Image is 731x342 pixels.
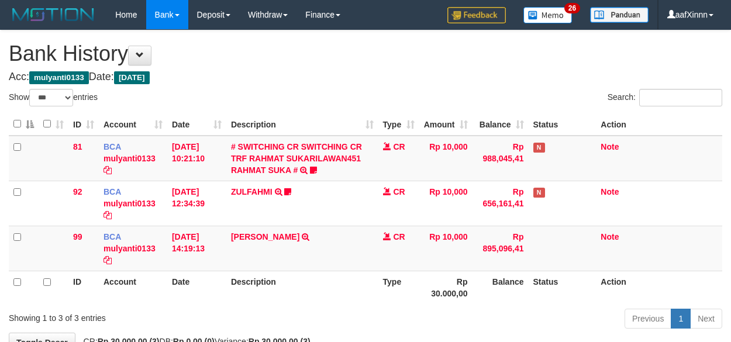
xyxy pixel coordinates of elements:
[114,71,150,84] span: [DATE]
[419,113,473,136] th: Amount: activate to sort column ascending
[104,210,112,220] a: Copy mulyanti0133 to clipboard
[99,113,167,136] th: Account: activate to sort column ascending
[104,232,121,241] span: BCA
[473,271,529,304] th: Balance
[104,255,112,265] a: Copy mulyanti0133 to clipboard
[393,142,405,151] span: CR
[226,271,378,304] th: Description
[419,181,473,226] td: Rp 10,000
[167,271,226,304] th: Date
[596,113,722,136] th: Action
[104,142,121,151] span: BCA
[226,113,378,136] th: Description: activate to sort column ascending
[601,187,619,196] a: Note
[99,271,167,304] th: Account
[378,113,419,136] th: Type: activate to sort column ascending
[104,154,156,163] a: mulyanti0133
[473,136,529,181] td: Rp 988,045,41
[564,3,580,13] span: 26
[231,142,362,175] a: # SWITCHING CR SWITCHING CR TRF RAHMAT SUKARILAWAN451 RAHMAT SUKA #
[596,271,722,304] th: Action
[608,89,722,106] label: Search:
[419,136,473,181] td: Rp 10,000
[529,271,596,304] th: Status
[473,113,529,136] th: Balance: activate to sort column ascending
[167,136,226,181] td: [DATE] 10:21:10
[601,232,619,241] a: Note
[9,6,98,23] img: MOTION_logo.png
[73,232,82,241] span: 99
[68,113,99,136] th: ID: activate to sort column ascending
[671,309,691,329] a: 1
[73,142,82,151] span: 81
[104,187,121,196] span: BCA
[378,271,419,304] th: Type
[590,7,649,23] img: panduan.png
[533,188,545,198] span: Has Note
[9,42,722,65] h1: Bank History
[601,142,619,151] a: Note
[231,232,299,241] a: [PERSON_NAME]
[104,199,156,208] a: mulyanti0133
[419,271,473,304] th: Rp 30.000,00
[393,232,405,241] span: CR
[533,143,545,153] span: Has Note
[68,271,99,304] th: ID
[73,187,82,196] span: 92
[9,89,98,106] label: Show entries
[167,181,226,226] td: [DATE] 12:34:39
[529,113,596,136] th: Status
[523,7,573,23] img: Button%20Memo.svg
[9,113,39,136] th: : activate to sort column descending
[167,226,226,271] td: [DATE] 14:19:13
[29,89,73,106] select: Showentries
[231,187,273,196] a: ZULFAHMI
[625,309,671,329] a: Previous
[690,309,722,329] a: Next
[639,89,722,106] input: Search:
[393,187,405,196] span: CR
[9,71,722,83] h4: Acc: Date:
[473,181,529,226] td: Rp 656,161,41
[473,226,529,271] td: Rp 895,096,41
[29,71,89,84] span: mulyanti0133
[104,165,112,175] a: Copy mulyanti0133 to clipboard
[9,308,296,324] div: Showing 1 to 3 of 3 entries
[104,244,156,253] a: mulyanti0133
[167,113,226,136] th: Date: activate to sort column ascending
[447,7,506,23] img: Feedback.jpg
[39,113,68,136] th: : activate to sort column ascending
[419,226,473,271] td: Rp 10,000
